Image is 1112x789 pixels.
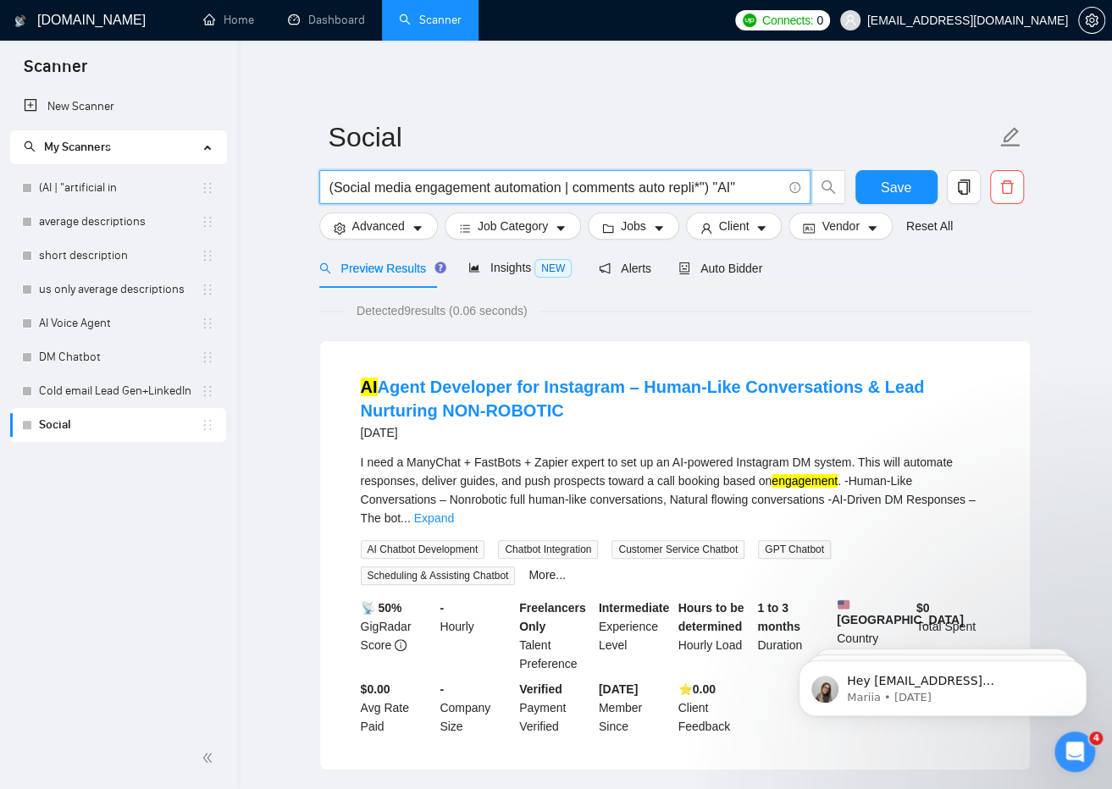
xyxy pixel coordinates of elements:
span: info-circle [395,639,407,651]
button: Save [855,170,938,204]
span: NEW [534,259,572,278]
span: holder [201,350,214,364]
div: Country [833,599,913,673]
span: Customer Service Chatbot [611,540,744,559]
b: $0.00 [361,682,390,696]
span: caret-down [866,222,878,234]
a: Cold email Lead Gen+LinkedIn [39,374,201,408]
span: 4 [1089,731,1103,745]
span: double-left [202,749,219,766]
img: logo [14,8,26,35]
button: idcardVendorcaret-down [788,212,892,240]
span: holder [201,283,214,296]
div: Experience Level [595,599,675,673]
span: caret-down [555,222,567,234]
span: My Scanners [24,140,111,154]
b: [GEOGRAPHIC_DATA] [837,599,964,626]
a: average descriptions [39,205,201,239]
a: (AI | "artificial in [39,171,201,205]
span: 0 [816,11,823,30]
mark: engagement [772,474,838,488]
a: New Scanner [24,90,213,124]
span: notification [599,262,611,274]
span: caret-down [412,222,423,234]
span: folder [602,222,614,234]
li: average descriptions [10,205,226,239]
span: ... [401,511,411,525]
button: folderJobscaret-down [588,212,679,240]
mark: AI [361,378,378,396]
div: Avg Rate Paid [357,680,437,736]
iframe: Intercom live chat [1054,731,1095,772]
b: - [440,601,444,615]
span: Scanner [10,54,101,90]
span: Scheduling & Assisting Chatbot [361,566,516,585]
span: Auto Bidder [678,262,762,275]
span: Save [881,177,911,198]
span: edit [999,126,1021,148]
span: user [700,222,712,234]
div: Tooltip anchor [433,260,448,275]
iframe: Intercom notifications message [773,625,1112,743]
button: copy [947,170,981,204]
span: copy [948,179,980,195]
a: searchScanner [399,13,462,27]
span: GPT Chatbot [758,540,831,559]
span: user [844,14,856,26]
span: delete [991,179,1023,195]
input: Search Freelance Jobs... [329,177,782,198]
a: AIAgent Developer for Instagram – Human-Like Conversations & Lead Nurturing NON-ROBOTIC [361,378,925,420]
span: robot [678,262,690,274]
span: search [319,262,331,274]
button: barsJob Categorycaret-down [445,212,581,240]
span: Insights [468,261,572,274]
span: info-circle [789,182,800,193]
a: Reset All [906,217,953,235]
span: Vendor [822,217,859,235]
b: Hours to be determined [678,601,744,633]
li: AI Voice Agent [10,306,226,340]
span: area-chart [468,262,480,273]
a: More... [528,568,566,582]
div: Talent Preference [516,599,595,673]
span: caret-down [653,222,665,234]
span: idcard [803,222,815,234]
a: dashboardDashboard [288,13,365,27]
li: (AI | "artificial in [10,171,226,205]
div: Hourly [436,599,516,673]
li: New Scanner [10,90,226,124]
span: Jobs [621,217,646,235]
b: [DATE] [599,682,638,696]
b: 📡 50% [361,601,402,615]
a: DM Chatbot [39,340,201,374]
div: [DATE] [361,422,989,443]
li: us only average descriptions [10,273,226,306]
li: DM Chatbot [10,340,226,374]
div: I need a ManyChat + FastBots + Zapier expert to set up an AI-powered Instagram DM system. This wi... [361,453,989,527]
div: GigRadar Score [357,599,437,673]
button: delete [990,170,1024,204]
div: Duration [754,599,833,673]
span: Preview Results [319,262,441,275]
b: Freelancers Only [519,601,586,633]
button: setting [1078,7,1105,34]
div: Total Spent [913,599,993,673]
b: $ 0 [916,601,930,615]
b: Verified [519,682,562,696]
img: 🇺🇸 [838,599,849,610]
span: holder [201,215,214,229]
span: bars [459,222,471,234]
div: Company Size [436,680,516,736]
span: setting [1079,14,1104,27]
div: Client Feedback [675,680,755,736]
span: Detected 9 results (0.06 seconds) [345,301,539,320]
div: Member Since [595,680,675,736]
button: userClientcaret-down [686,212,783,240]
a: Expand [414,511,454,525]
a: us only average descriptions [39,273,201,306]
b: Intermediate [599,601,669,615]
span: My Scanners [44,140,111,154]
